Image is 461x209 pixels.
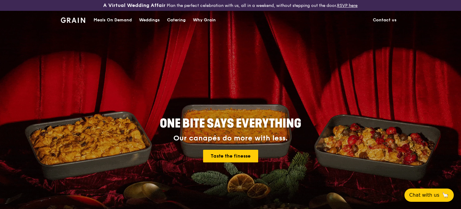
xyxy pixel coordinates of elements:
[167,11,186,29] div: Catering
[409,192,439,199] span: Chat with us
[442,192,449,199] span: 🦙
[404,189,454,202] button: Chat with us🦙
[203,150,258,162] a: Taste the finesse
[61,11,85,29] a: GrainGrain
[369,11,400,29] a: Contact us
[94,11,132,29] div: Meals On Demand
[77,2,384,8] div: Plan the perfect celebration with us, all in a weekend, without stepping out the door.
[189,11,219,29] a: Why Grain
[122,134,339,143] div: Our canapés do more with less.
[163,11,189,29] a: Catering
[160,116,301,131] span: ONE BITE SAYS EVERYTHING
[135,11,163,29] a: Weddings
[337,3,357,8] a: RSVP here
[103,2,166,8] h3: A Virtual Wedding Affair
[139,11,160,29] div: Weddings
[193,11,216,29] div: Why Grain
[61,17,85,23] img: Grain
